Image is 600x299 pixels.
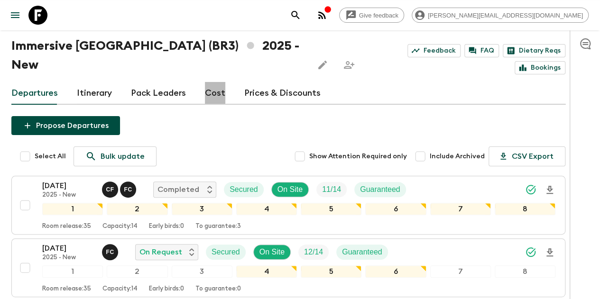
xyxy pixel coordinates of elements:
[11,238,565,297] button: [DATE]2025 - NewFelipe CavalcantiOn RequestSecuredOn SiteTrip FillGuaranteed12345678Room release:...
[316,182,347,197] div: Trip Fill
[360,184,400,195] p: Guaranteed
[365,203,426,215] div: 6
[342,246,382,258] p: Guaranteed
[309,152,407,161] span: Show Attention Required only
[102,184,138,192] span: Clarissa Fusco, Felipe Cavalcanti
[495,265,555,278] div: 8
[365,265,426,278] div: 6
[298,245,329,260] div: Trip Fill
[11,116,120,135] button: Propose Departures
[149,223,184,230] p: Early birds: 0
[271,182,309,197] div: On Site
[102,244,120,260] button: FC
[544,184,555,196] svg: Download Onboarding
[42,180,94,191] p: [DATE]
[205,82,225,105] a: Cost
[253,245,291,260] div: On Site
[430,265,491,278] div: 7
[423,12,588,19] span: [PERSON_NAME][EMAIL_ADDRESS][DOMAIN_NAME]
[11,176,565,235] button: [DATE]2025 - NewClarissa Fusco, Felipe CavalcantiCompletedSecuredOn SiteTrip FillGuaranteed123456...
[42,285,91,293] p: Room release: 35
[224,182,264,197] div: Secured
[340,55,359,74] span: Share this itinerary
[42,265,103,278] div: 1
[495,203,555,215] div: 8
[430,203,491,215] div: 7
[286,6,305,25] button: search adventures
[525,246,536,258] svg: Synced Successfully
[6,6,25,25] button: menu
[101,151,145,162] p: Bulk update
[313,55,332,74] button: Edit this itinerary
[259,246,285,258] p: On Site
[139,246,182,258] p: On Request
[157,184,199,195] p: Completed
[412,8,589,23] div: [PERSON_NAME][EMAIL_ADDRESS][DOMAIN_NAME]
[172,203,232,215] div: 3
[102,247,120,254] span: Felipe Cavalcanti
[106,248,114,256] p: F C
[195,223,241,230] p: To guarantee: 3
[236,203,297,215] div: 4
[102,285,138,293] p: Capacity: 14
[236,265,297,278] div: 4
[11,82,58,105] a: Departures
[74,146,157,166] a: Bulk update
[430,152,485,161] span: Include Archived
[131,82,186,105] a: Pack Leaders
[42,191,94,199] p: 2025 - New
[42,254,94,262] p: 2025 - New
[301,265,361,278] div: 5
[544,247,555,258] svg: Download Onboarding
[354,12,404,19] span: Give feedback
[107,265,167,278] div: 2
[149,285,184,293] p: Early birds: 0
[277,184,303,195] p: On Site
[195,285,241,293] p: To guarantee: 0
[301,203,361,215] div: 5
[464,44,499,57] a: FAQ
[35,152,66,161] span: Select All
[244,82,321,105] a: Prices & Discounts
[42,243,94,254] p: [DATE]
[503,44,565,57] a: Dietary Reqs
[102,223,138,230] p: Capacity: 14
[304,246,323,258] p: 12 / 14
[42,223,91,230] p: Room release: 35
[322,184,341,195] p: 11 / 14
[515,61,565,74] a: Bookings
[489,146,565,166] button: CSV Export
[212,246,240,258] p: Secured
[339,8,404,23] a: Give feedback
[525,184,536,195] svg: Synced Successfully
[77,82,112,105] a: Itinerary
[11,36,305,74] h1: Immersive [GEOGRAPHIC_DATA] (BR3) 2025 - New
[42,203,103,215] div: 1
[107,203,167,215] div: 2
[230,184,258,195] p: Secured
[172,265,232,278] div: 3
[407,44,461,57] a: Feedback
[206,245,246,260] div: Secured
